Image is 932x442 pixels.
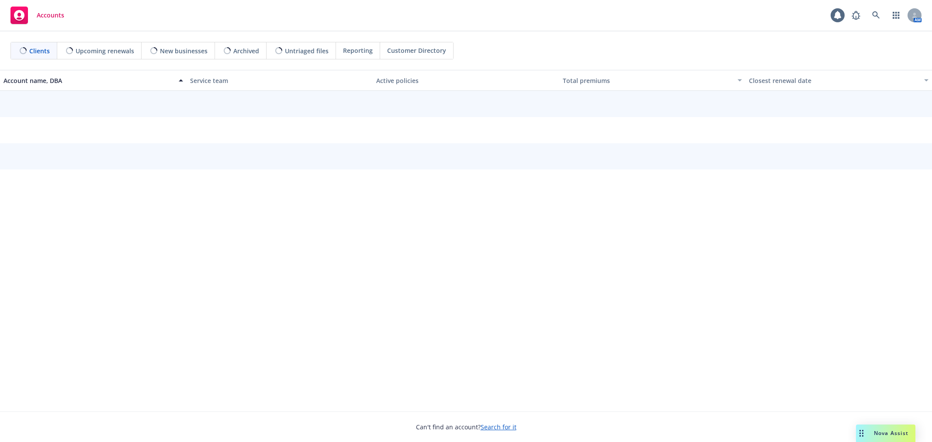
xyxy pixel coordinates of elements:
span: Archived [233,46,259,55]
a: Switch app [887,7,905,24]
button: Nova Assist [856,425,915,442]
div: Closest renewal date [749,76,919,85]
div: Account name, DBA [3,76,173,85]
span: Can't find an account? [416,422,516,432]
div: Active policies [376,76,556,85]
div: Drag to move [856,425,867,442]
span: New businesses [160,46,208,55]
button: Active policies [373,70,559,91]
a: Search [867,7,885,24]
span: Nova Assist [874,429,908,437]
span: Untriaged files [285,46,329,55]
span: Clients [29,46,50,55]
div: Total premiums [563,76,733,85]
a: Accounts [7,3,68,28]
button: Closest renewal date [745,70,932,91]
a: Report a Bug [847,7,865,24]
button: Service team [187,70,373,91]
span: Accounts [37,12,64,19]
button: Total premiums [559,70,746,91]
span: Reporting [343,46,373,55]
div: Service team [190,76,370,85]
span: Customer Directory [387,46,446,55]
a: Search for it [481,423,516,431]
span: Upcoming renewals [76,46,134,55]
